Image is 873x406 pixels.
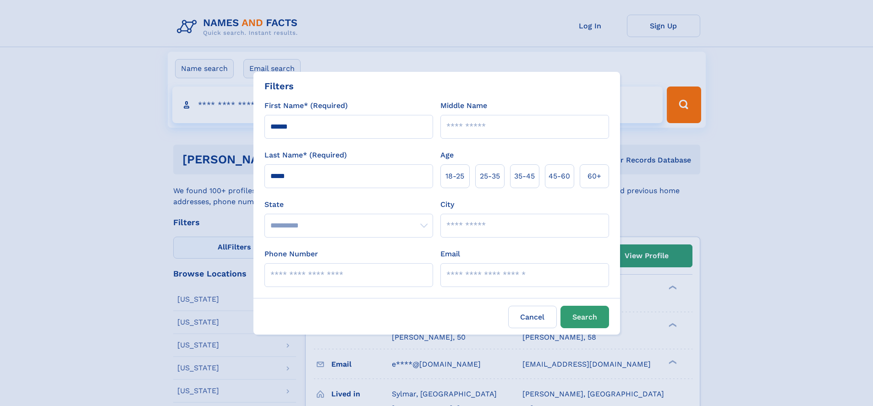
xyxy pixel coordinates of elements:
[264,100,348,111] label: First Name* (Required)
[480,171,500,182] span: 25‑35
[445,171,464,182] span: 18‑25
[440,100,487,111] label: Middle Name
[440,150,454,161] label: Age
[440,249,460,260] label: Email
[264,249,318,260] label: Phone Number
[587,171,601,182] span: 60+
[440,199,454,210] label: City
[264,199,433,210] label: State
[514,171,535,182] span: 35‑45
[264,79,294,93] div: Filters
[264,150,347,161] label: Last Name* (Required)
[508,306,557,328] label: Cancel
[560,306,609,328] button: Search
[549,171,570,182] span: 45‑60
